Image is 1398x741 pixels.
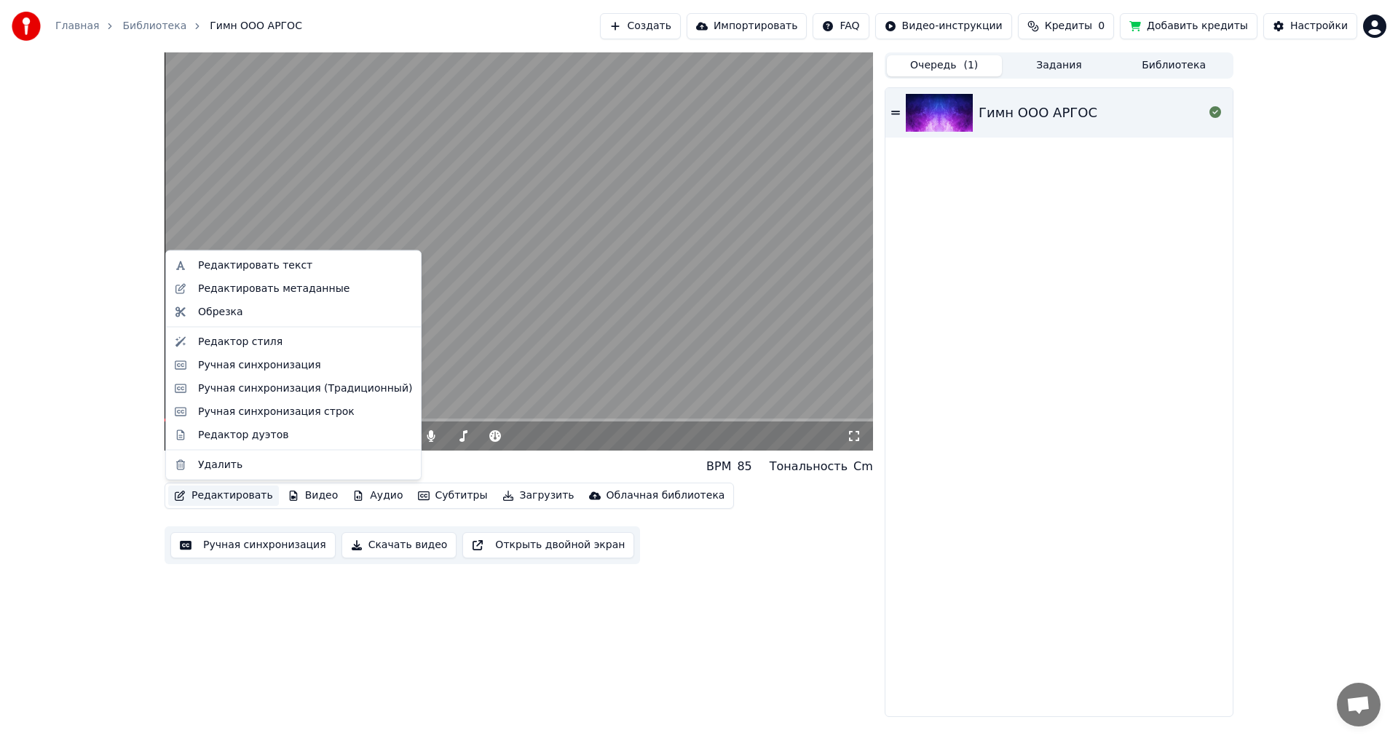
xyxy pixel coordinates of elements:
button: Кредиты0 [1018,13,1114,39]
button: Библиотека [1116,55,1231,76]
div: BPM [706,458,731,475]
a: Главная [55,19,99,33]
button: Очередь [887,55,1002,76]
span: ( 1 ) [963,58,978,73]
div: Редактор стиля [198,334,283,349]
div: Гимн ООО АРГОС [979,103,1097,123]
div: Редактировать текст [198,258,312,273]
div: Обрезка [198,304,243,319]
div: Тональность [770,458,848,475]
button: Скачать видео [341,532,457,558]
button: Открыть двойной экран [462,532,634,558]
button: Добавить кредиты [1120,13,1257,39]
button: Импортировать [687,13,807,39]
button: Создать [600,13,680,39]
div: Настройки [1290,19,1348,33]
button: Задания [1002,55,1117,76]
div: 85 [737,458,751,475]
button: Настройки [1263,13,1357,39]
div: Гимн ООО АРГОС [165,456,296,477]
div: Ручная синхронизация (Традиционный) [198,381,412,395]
button: Ручная синхронизация [170,532,336,558]
nav: breadcrumb [55,19,302,33]
button: Видео-инструкции [875,13,1012,39]
div: Облачная библиотека [607,488,725,503]
div: Редактор дуэтов [198,427,288,442]
div: Открытый чат [1337,683,1381,726]
button: Редактировать [168,486,279,506]
span: Гимн ООО АРГОС [210,19,302,33]
button: FAQ [813,13,869,39]
button: Видео [282,486,344,506]
div: Редактировать метаданные [198,281,349,296]
a: Библиотека [122,19,186,33]
span: 0 [1098,19,1105,33]
div: Cm [853,458,873,475]
div: Ручная синхронизация строк [198,404,355,419]
button: Аудио [347,486,408,506]
span: Кредиты [1045,19,1092,33]
div: Ручная синхронизация [198,357,321,372]
div: Удалить [198,457,242,472]
img: youka [12,12,41,41]
button: Субтитры [412,486,494,506]
button: Загрузить [497,486,580,506]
